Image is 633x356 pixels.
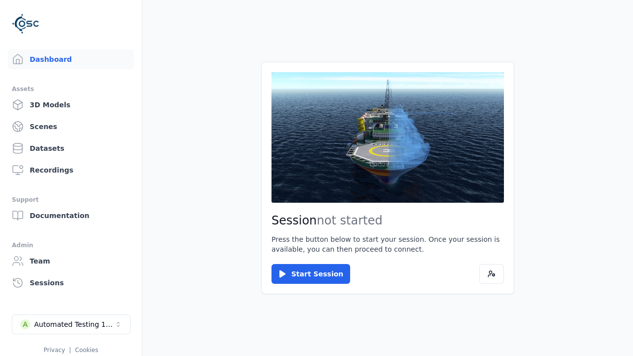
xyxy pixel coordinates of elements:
a: 3D Models [8,95,134,115]
a: Cookies [75,347,98,354]
div: Support [12,194,130,206]
span: not started [317,214,383,227]
button: Start Session [271,264,350,284]
a: Dashboard [8,49,134,69]
span: | [69,347,71,354]
a: Scenes [8,117,134,136]
a: Privacy [44,347,65,354]
a: Team [8,251,134,271]
a: Recordings [8,160,134,180]
h2: Session [271,213,504,228]
div: Admin [12,239,130,251]
div: Assets [12,83,130,95]
img: Logo [12,10,40,38]
p: Press the button below to start your session. Once your session is available, you can then procee... [271,234,504,254]
div: A [20,319,30,329]
button: Select a workspace [12,314,131,334]
a: Sessions [8,273,134,293]
a: Datasets [8,138,134,158]
a: Documentation [8,206,134,225]
div: Automated Testing 1 - Playwright [34,319,114,329]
